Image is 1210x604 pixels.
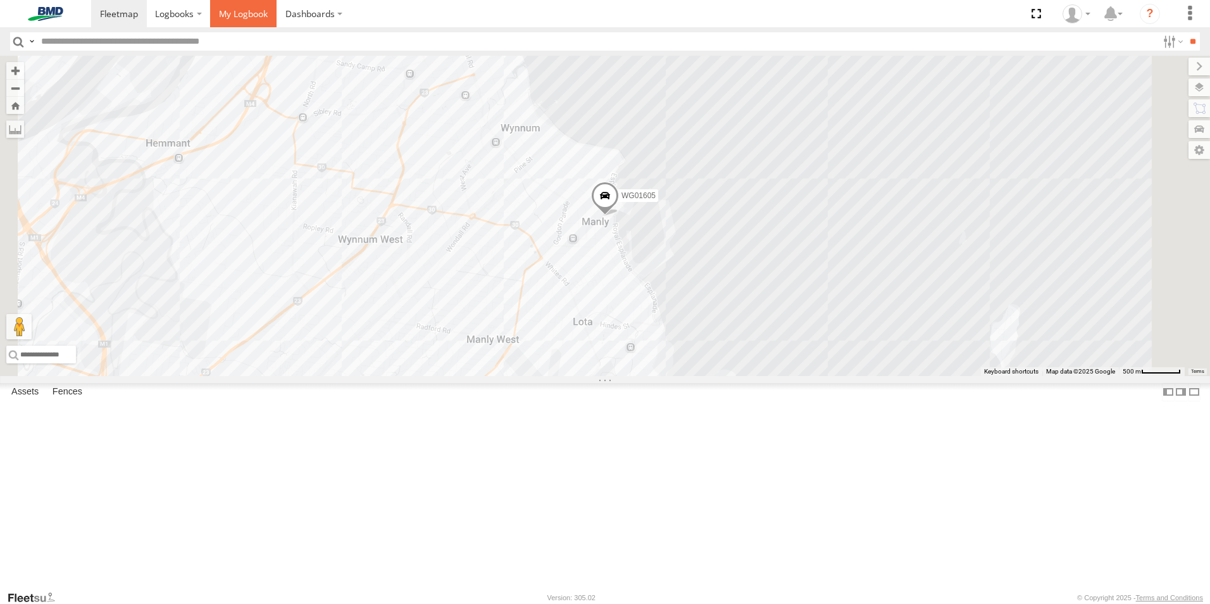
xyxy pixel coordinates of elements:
span: WG01605 [621,191,656,200]
button: Zoom out [6,79,24,97]
label: Dock Summary Table to the Right [1175,383,1187,401]
a: Visit our Website [7,591,65,604]
a: Terms [1191,369,1204,374]
label: Hide Summary Table [1188,383,1201,401]
button: Map scale: 500 m per 59 pixels [1119,367,1185,376]
div: Brendan Hannan [1058,4,1095,23]
i: ? [1140,4,1160,24]
label: Dock Summary Table to the Left [1162,383,1175,401]
div: © Copyright 2025 - [1077,594,1203,601]
span: Map data ©2025 Google [1046,368,1115,375]
button: Zoom in [6,62,24,79]
label: Search Query [27,32,37,51]
button: Drag Pegman onto the map to open Street View [6,314,32,339]
button: Keyboard shortcuts [984,367,1038,376]
label: Assets [5,383,45,401]
label: Measure [6,120,24,138]
label: Search Filter Options [1158,32,1185,51]
img: bmd-logo.svg [13,7,78,21]
label: Map Settings [1188,141,1210,159]
label: Fences [46,383,89,401]
a: Terms and Conditions [1136,594,1203,601]
button: Zoom Home [6,97,24,114]
div: Version: 305.02 [547,594,596,601]
span: 500 m [1123,368,1141,375]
